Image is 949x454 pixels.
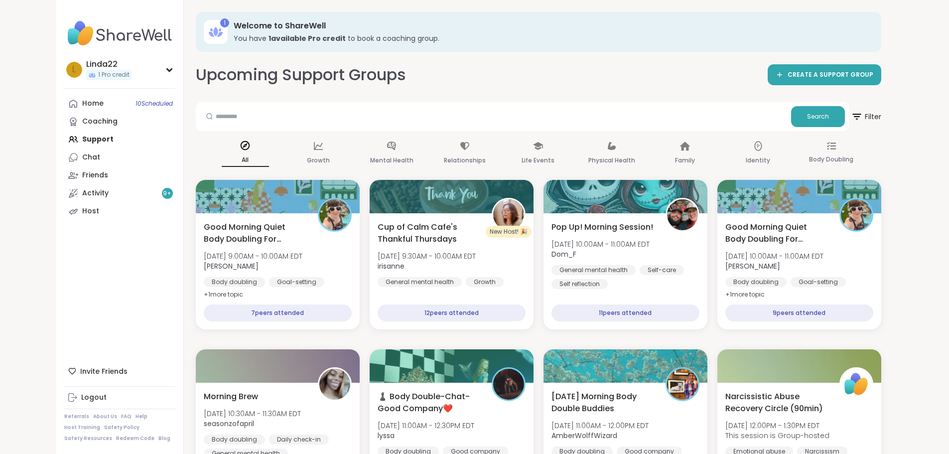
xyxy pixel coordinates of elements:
[158,435,170,442] a: Blog
[493,369,524,400] img: lyssa
[807,112,829,121] span: Search
[269,33,346,43] b: 1 available Pro credit
[64,149,175,166] a: Chat
[378,221,481,245] span: Cup of Calm Cafe's Thankful Thursdays
[64,113,175,131] a: Coaching
[725,421,829,431] span: [DATE] 12:00PM - 1:30PM EDT
[378,391,481,415] span: ♟️ Body Double-Chat-Good Company❤️
[86,59,132,70] div: Linda22
[234,20,867,31] h3: Welcome to ShareWell
[82,117,118,127] div: Coaching
[64,362,175,380] div: Invite Friends
[551,265,636,275] div: General mental health
[98,71,130,79] span: 1 Pro credit
[675,154,695,166] p: Family
[378,251,476,261] span: [DATE] 9:30AM - 10:00AM EDT
[319,199,350,230] img: Adrienne_QueenOfTheDawn
[725,251,823,261] span: [DATE] 10:00AM - 11:00AM EDT
[725,431,829,441] span: This session is Group-hosted
[204,251,302,261] span: [DATE] 9:00AM - 10:00AM EDT
[136,413,147,420] a: Help
[725,277,787,287] div: Body doubling
[121,413,132,420] a: FAQ
[791,106,845,127] button: Search
[370,154,413,166] p: Mental Health
[378,277,462,287] div: General mental health
[72,63,76,76] span: L
[809,153,853,165] p: Body Doubling
[196,64,406,86] h2: Upcoming Support Groups
[551,249,576,259] b: Dom_F
[82,170,108,180] div: Friends
[522,154,554,166] p: Life Events
[81,393,107,403] div: Logout
[82,152,100,162] div: Chat
[851,105,881,129] span: Filter
[319,369,350,400] img: seasonzofapril
[64,413,89,420] a: Referrals
[768,64,881,85] a: CREATE A SUPPORT GROUP
[791,277,846,287] div: Goal-setting
[269,435,329,445] div: Daily check-in
[841,369,872,400] img: ShareWell
[725,261,780,271] b: [PERSON_NAME]
[493,199,524,230] img: irisanne
[204,391,258,403] span: Morning Brew
[204,304,352,321] div: 7 peers attended
[466,277,504,287] div: Growth
[204,409,301,419] span: [DATE] 10:30AM - 11:30AM EDT
[204,221,307,245] span: Good Morning Quiet Body Doubling For Productivity
[551,221,653,233] span: Pop Up! Morning Session!
[82,188,109,198] div: Activity
[93,413,117,420] a: About Us
[667,369,698,400] img: AmberWolffWizard
[378,261,405,271] b: irisanne
[851,102,881,131] button: Filter
[269,277,324,287] div: Goal-setting
[220,18,229,27] div: 1
[378,421,474,431] span: [DATE] 11:00AM - 12:30PM EDT
[82,206,99,216] div: Host
[64,202,175,220] a: Host
[64,424,100,431] a: Host Training
[204,435,265,445] div: Body doubling
[444,154,486,166] p: Relationships
[234,33,867,43] h3: You have to book a coaching group.
[725,221,828,245] span: Good Morning Quiet Body Doubling For Productivity
[204,277,265,287] div: Body doubling
[640,265,684,275] div: Self-care
[588,154,635,166] p: Physical Health
[551,421,649,431] span: [DATE] 11:00AM - 12:00PM EDT
[486,226,532,238] div: New Host! 🎉
[64,389,175,407] a: Logout
[104,424,139,431] a: Safety Policy
[307,154,330,166] p: Growth
[222,154,269,167] p: All
[64,95,175,113] a: Home10Scheduled
[378,304,526,321] div: 12 peers attended
[551,431,617,441] b: AmberWolffWizard
[746,154,770,166] p: Identity
[667,199,698,230] img: Dom_F
[551,239,650,249] span: [DATE] 10:00AM - 11:00AM EDT
[204,419,254,429] b: seasonzofapril
[725,304,873,321] div: 9 peers attended
[204,261,259,271] b: [PERSON_NAME]
[163,189,171,198] span: 9 +
[551,304,699,321] div: 11 peers attended
[64,184,175,202] a: Activity9+
[551,391,655,415] span: [DATE] Morning Body Double Buddies
[725,391,828,415] span: Narcissistic Abuse Recovery Circle (90min)
[136,100,173,108] span: 10 Scheduled
[788,71,873,79] span: CREATE A SUPPORT GROUP
[116,435,154,442] a: Redeem Code
[841,199,872,230] img: Adrienne_QueenOfTheDawn
[378,431,395,441] b: lyssa
[64,435,112,442] a: Safety Resources
[64,166,175,184] a: Friends
[82,99,104,109] div: Home
[64,16,175,51] img: ShareWell Nav Logo
[551,279,608,289] div: Self reflection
